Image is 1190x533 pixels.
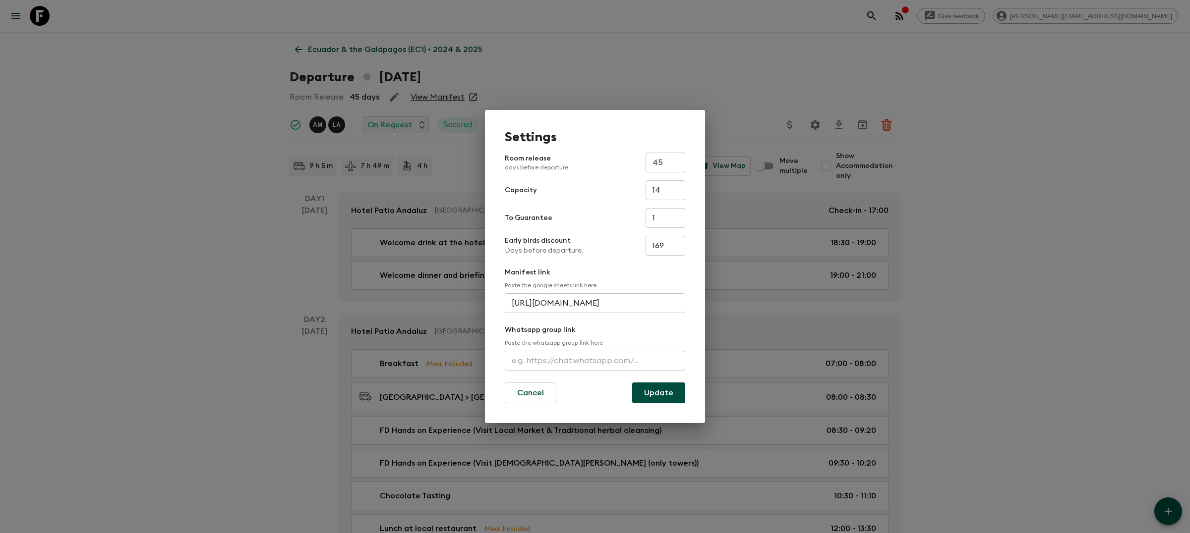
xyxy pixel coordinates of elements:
[505,339,685,347] p: Paste the whatsapp group link here
[646,153,685,172] input: e.g. 30
[646,208,685,228] input: e.g. 4
[505,325,685,335] p: Whatsapp group link
[632,382,685,403] button: Update
[505,281,685,289] p: Paste the google sheets link here
[505,351,685,371] input: e.g. https://chat.whatsapp.com/...
[505,246,583,256] p: Days before departure.
[505,293,685,313] input: e.g. https://docs.google.com/spreadsheets/d/1P7Zz9v8J0vXy1Q/edit#gid=0
[505,154,568,171] p: Room release
[646,180,685,200] input: e.g. 14
[505,185,537,195] p: Capacity
[646,236,685,256] input: e.g. 180
[505,163,568,171] p: days before departure
[505,213,552,223] p: To Guarantee
[505,130,685,145] h1: Settings
[505,236,583,246] p: Early birds discount
[505,382,556,403] button: Cancel
[505,267,685,277] p: Manifest link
